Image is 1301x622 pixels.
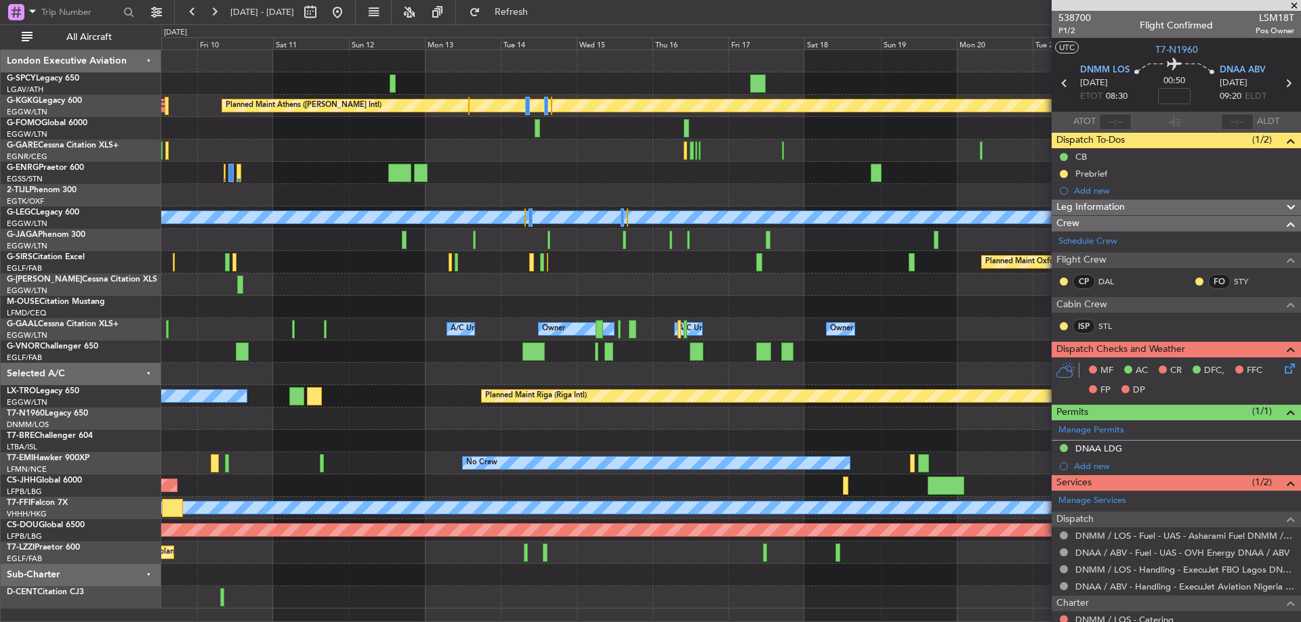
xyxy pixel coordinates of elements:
[7,397,47,407] a: EGGW/LTN
[7,454,89,462] a: T7-EMIHawker 900XP
[7,499,30,507] span: T7-FFI
[7,432,35,440] span: T7-BRE
[1056,596,1089,611] span: Charter
[7,174,43,184] a: EGSS/STN
[1033,37,1109,49] div: Tue 21
[1075,168,1107,179] div: Prebrief
[1056,405,1088,420] span: Permits
[7,409,88,418] a: T7-N1960Legacy 650
[1075,564,1294,575] a: DNMM / LOS - Handling - ExecuJet FBO Lagos DNMM / LOS
[7,85,43,95] a: LGAV/ATH
[1073,115,1096,129] span: ATOT
[485,386,587,406] div: Planned Maint Riga (Riga Intl)
[7,521,39,529] span: CS-DOU
[1075,547,1289,558] a: DNAA / ABV - Fuel - UAS - OVH Energy DNAA / ABV
[1058,11,1091,25] span: 538700
[7,107,47,117] a: EGGW/LTN
[957,37,1033,49] div: Mon 20
[1220,90,1241,104] span: 09:20
[1245,90,1266,104] span: ELDT
[1220,76,1247,90] span: [DATE]
[7,208,79,217] a: G-LEGCLegacy 600
[7,543,80,552] a: T7-LZZIPraetor 600
[7,409,45,418] span: T7-N1960
[7,454,33,462] span: T7-EMI
[7,152,47,162] a: EGNR/CEG
[7,275,157,284] a: G-[PERSON_NAME]Cessna Citation XLS
[7,97,82,105] a: G-KGKGLegacy 600
[197,37,273,49] div: Fri 10
[7,320,38,328] span: G-GAAL
[1058,235,1117,248] a: Schedule Crew
[35,32,143,42] span: All Aircraft
[1098,320,1129,332] a: STL
[41,2,119,22] input: Trip Number
[7,442,37,452] a: LTBA/ISL
[230,6,294,18] span: [DATE] - [DATE]
[1056,252,1107,268] span: Flight Crew
[7,119,41,127] span: G-FOMO
[1098,275,1129,288] a: DAL
[7,298,105,306] a: M-OUSECitation Mustang
[1080,90,1102,104] span: ETOT
[1136,364,1148,378] span: AC
[1074,460,1294,472] div: Add new
[985,252,1146,272] div: Planned Maint Oxford ([GEOGRAPHIC_DATA])
[7,74,36,83] span: G-SPCY
[881,37,957,49] div: Sun 19
[1252,404,1272,418] span: (1/1)
[226,95,381,116] div: Planned Maint Athens ([PERSON_NAME] Intl)
[463,1,544,23] button: Refresh
[1204,364,1224,378] span: DFC,
[1163,74,1185,88] span: 00:50
[1080,76,1108,90] span: [DATE]
[15,26,147,48] button: All Aircraft
[7,74,79,83] a: G-SPCYLegacy 650
[7,387,79,395] a: LX-TROLegacy 650
[7,554,42,564] a: EGLF/FAB
[1155,43,1198,57] span: T7-N1960
[7,342,40,351] span: G-VNOR
[1056,512,1094,527] span: Dispatch
[7,196,44,206] a: EGTK/OXF
[7,543,35,552] span: T7-LZZI
[830,319,853,339] div: Owner
[7,164,39,172] span: G-ENRG
[1220,64,1266,77] span: DNAA ABV
[7,141,119,150] a: G-GARECessna Citation XLS+
[7,432,93,440] a: T7-BREChallenger 604
[1056,297,1107,313] span: Cabin Crew
[483,7,540,17] span: Refresh
[1252,475,1272,489] span: (1/2)
[1056,133,1125,148] span: Dispatch To-Dos
[1075,151,1087,162] div: CB
[349,37,425,49] div: Sun 12
[653,37,728,49] div: Thu 16
[7,308,46,318] a: LFMD/CEQ
[273,37,349,49] div: Sat 11
[7,387,36,395] span: LX-TRO
[1140,18,1213,32] div: Flight Confirmed
[1256,11,1294,25] span: LSM18T
[577,37,653,49] div: Wed 15
[1234,275,1264,288] a: STY
[7,286,47,296] a: EGGW/LTN
[1056,216,1079,231] span: Crew
[7,588,84,596] a: D-CENTCitation CJ3
[1058,424,1124,437] a: Manage Permits
[1073,319,1095,334] div: ISP
[7,141,38,150] span: G-GARE
[1056,200,1125,215] span: Leg Information
[7,275,82,284] span: G-[PERSON_NAME]
[1073,274,1095,289] div: CP
[7,231,38,239] span: G-JAGA
[7,119,87,127] a: G-FOMOGlobal 6000
[7,263,42,273] a: EGLF/FAB
[1106,90,1128,104] span: 08:30
[1080,64,1130,77] span: DNMM LOS
[7,531,42,541] a: LFPB/LBG
[451,319,507,339] div: A/C Unavailable
[7,186,29,194] span: 2-TIJL
[7,298,39,306] span: M-OUSE
[7,186,77,194] a: 2-TIJLPhenom 300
